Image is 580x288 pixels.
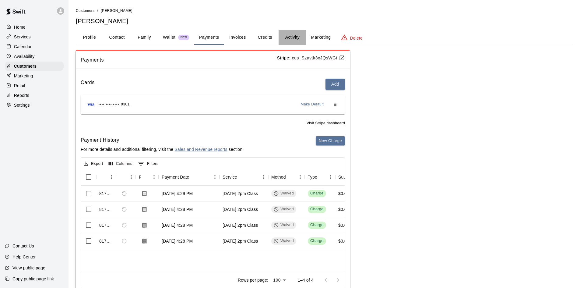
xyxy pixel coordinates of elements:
[292,55,345,60] u: cus_Szavtk3xJQsWGt
[338,222,349,228] div: $0.00
[127,172,136,182] button: Menu
[178,35,189,39] span: New
[76,7,573,14] nav: breadcrumb
[274,222,294,228] div: Waived
[96,169,116,186] div: Id
[121,101,129,108] span: 9301
[139,220,150,231] button: Download Receipt
[274,238,294,244] div: Waived
[136,169,159,186] div: Receipt
[139,236,150,247] button: Download Receipt
[99,190,113,197] div: 817789
[5,52,64,61] a: Availability
[5,23,64,32] a: Home
[326,172,335,182] button: Menu
[119,173,128,181] button: Sort
[174,147,227,152] a: Sales and Revenue reports
[99,173,108,181] button: Sort
[223,206,258,212] div: Friday 2pm Class
[14,102,30,108] p: Settings
[107,172,116,182] button: Menu
[224,30,251,45] button: Invoices
[12,276,54,282] p: Copy public page link
[119,188,129,199] span: Refund payment
[101,9,132,13] span: [PERSON_NAME]
[162,206,193,212] div: Sep 15, 2025, 4:28 PM
[317,173,326,181] button: Sort
[5,81,64,90] a: Retail
[194,30,224,45] button: Payments
[210,172,220,182] button: Menu
[119,204,129,215] span: Refund payment
[12,254,36,260] p: Help Center
[162,169,189,186] div: Payment Date
[286,173,294,181] button: Sort
[163,34,176,41] p: Wallet
[259,172,268,182] button: Menu
[277,55,345,61] p: Stripe:
[5,91,64,100] a: Reports
[76,8,95,13] a: Customers
[14,44,32,50] p: Calendar
[5,71,64,80] a: Marketing
[330,100,340,109] button: Remove
[162,190,193,197] div: Sep 15, 2025, 4:29 PM
[14,63,37,69] p: Customers
[274,190,294,196] div: Waived
[81,56,277,64] span: Payments
[136,159,160,169] button: Show filters
[5,101,64,110] a: Settings
[5,62,64,71] a: Customers
[268,169,305,186] div: Method
[76,9,95,13] span: Customers
[310,206,324,212] div: Charge
[306,30,336,45] button: Marketing
[14,24,26,30] p: Home
[162,238,193,244] div: Sep 15, 2025, 4:28 PM
[5,32,64,41] a: Services
[14,34,31,40] p: Services
[139,204,150,215] button: Download Receipt
[107,159,134,169] button: Select columns
[298,277,314,283] p: 1–4 of 4
[14,83,25,89] p: Retail
[149,172,159,182] button: Menu
[86,101,97,108] img: Credit card brand logo
[99,206,113,212] div: 817787
[103,30,131,45] button: Contact
[279,30,306,45] button: Activity
[308,169,317,186] div: Type
[81,136,244,144] h6: Payment History
[238,277,268,283] p: Rows per page:
[223,238,258,244] div: Friday 2pm Class
[350,35,363,41] p: Delete
[81,146,244,152] p: For more details and additional filtering, visit the section.
[97,7,98,14] li: /
[76,30,573,45] div: basic tabs example
[141,173,149,181] button: Sort
[14,92,29,98] p: Reports
[298,100,326,109] button: Make Default
[12,265,45,271] p: View public page
[139,188,150,199] button: Download Receipt
[271,276,288,285] div: 100
[14,53,35,59] p: Availability
[316,136,345,146] button: New Charge
[223,169,237,186] div: Service
[338,169,348,186] div: Subtotal
[220,169,268,186] div: Service
[315,121,345,125] a: Stripe dashboard
[99,238,113,244] div: 817782
[5,42,64,51] a: Calendar
[223,222,258,228] div: Friday 2pm Class
[76,30,103,45] button: Profile
[296,172,305,182] button: Menu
